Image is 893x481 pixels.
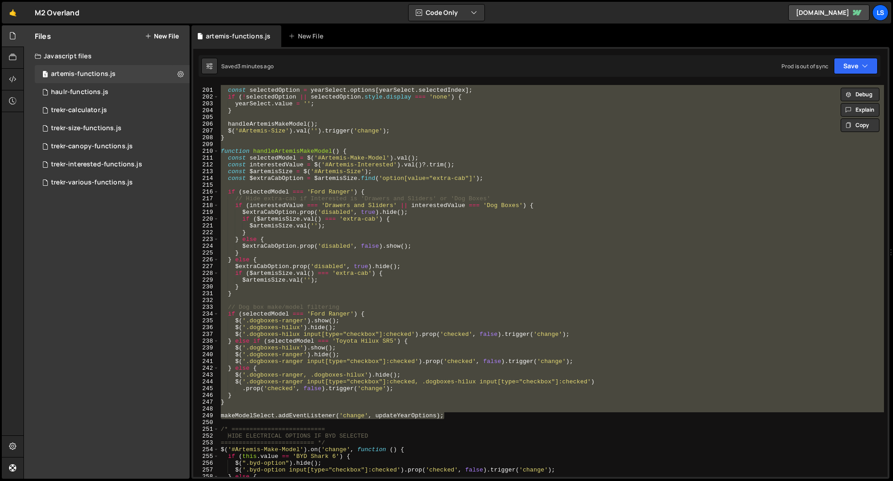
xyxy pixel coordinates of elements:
[193,331,219,338] div: 237
[193,290,219,297] div: 231
[51,179,133,187] div: trekr-various-functions.js
[35,119,190,137] div: 11669/47070.js
[193,446,219,453] div: 254
[193,87,219,94] div: 201
[193,94,219,100] div: 202
[193,283,219,290] div: 230
[42,71,48,79] span: 1
[193,250,219,256] div: 225
[193,351,219,358] div: 240
[193,365,219,372] div: 242
[193,358,219,365] div: 241
[193,114,219,121] div: 205
[834,58,878,74] button: Save
[193,161,219,168] div: 212
[788,5,870,21] a: [DOMAIN_NAME]
[781,62,828,70] div: Prod is out of sync
[193,385,219,392] div: 245
[35,65,190,83] div: 11669/42207.js
[288,32,326,41] div: New File
[193,406,219,412] div: 248
[206,32,270,41] div: artemis-functions.js
[841,118,879,132] button: Copy
[35,137,190,156] div: 11669/47072.js
[193,134,219,141] div: 208
[193,202,219,209] div: 218
[193,372,219,378] div: 243
[193,304,219,311] div: 233
[193,392,219,399] div: 246
[193,344,219,351] div: 239
[193,141,219,148] div: 209
[193,270,219,277] div: 228
[193,175,219,182] div: 214
[193,426,219,433] div: 251
[193,168,219,175] div: 213
[221,62,274,70] div: Saved
[35,31,51,41] h2: Files
[193,182,219,189] div: 215
[51,160,142,169] div: trekr-interested-functions.js
[24,47,190,65] div: Javascript files
[193,297,219,304] div: 232
[35,7,79,18] div: M2 Overland
[193,467,219,473] div: 257
[193,189,219,195] div: 216
[841,103,879,117] button: Explain
[193,243,219,250] div: 224
[193,311,219,317] div: 234
[193,460,219,467] div: 256
[35,83,190,101] div: 11669/40542.js
[193,195,219,202] div: 217
[51,106,107,114] div: trekr-calculator.js
[145,33,179,40] button: New File
[193,100,219,107] div: 203
[193,222,219,229] div: 221
[193,148,219,155] div: 210
[51,124,121,132] div: trekr-size-functions.js
[193,412,219,419] div: 249
[193,121,219,127] div: 206
[193,453,219,460] div: 255
[193,419,219,426] div: 250
[193,277,219,283] div: 229
[193,433,219,439] div: 252
[237,62,274,70] div: 3 minutes ago
[35,174,190,192] div: 11669/37341.js
[872,5,888,21] a: LS
[193,399,219,406] div: 247
[193,216,219,222] div: 220
[193,378,219,385] div: 244
[193,236,219,243] div: 223
[2,2,24,24] a: 🤙
[193,107,219,114] div: 204
[193,155,219,161] div: 211
[409,5,484,21] button: Code Only
[35,101,190,119] div: 11669/27653.js
[193,473,219,480] div: 258
[841,88,879,101] button: Debug
[193,324,219,331] div: 236
[193,263,219,270] div: 227
[193,439,219,446] div: 253
[193,209,219,216] div: 219
[51,88,108,96] div: haulr-functions.js
[193,229,219,236] div: 222
[193,127,219,134] div: 207
[51,142,133,151] div: trekr-canopy-functions.js
[193,338,219,344] div: 238
[193,256,219,263] div: 226
[51,70,116,78] div: artemis-functions.js
[35,156,190,174] div: 11669/42694.js
[193,317,219,324] div: 235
